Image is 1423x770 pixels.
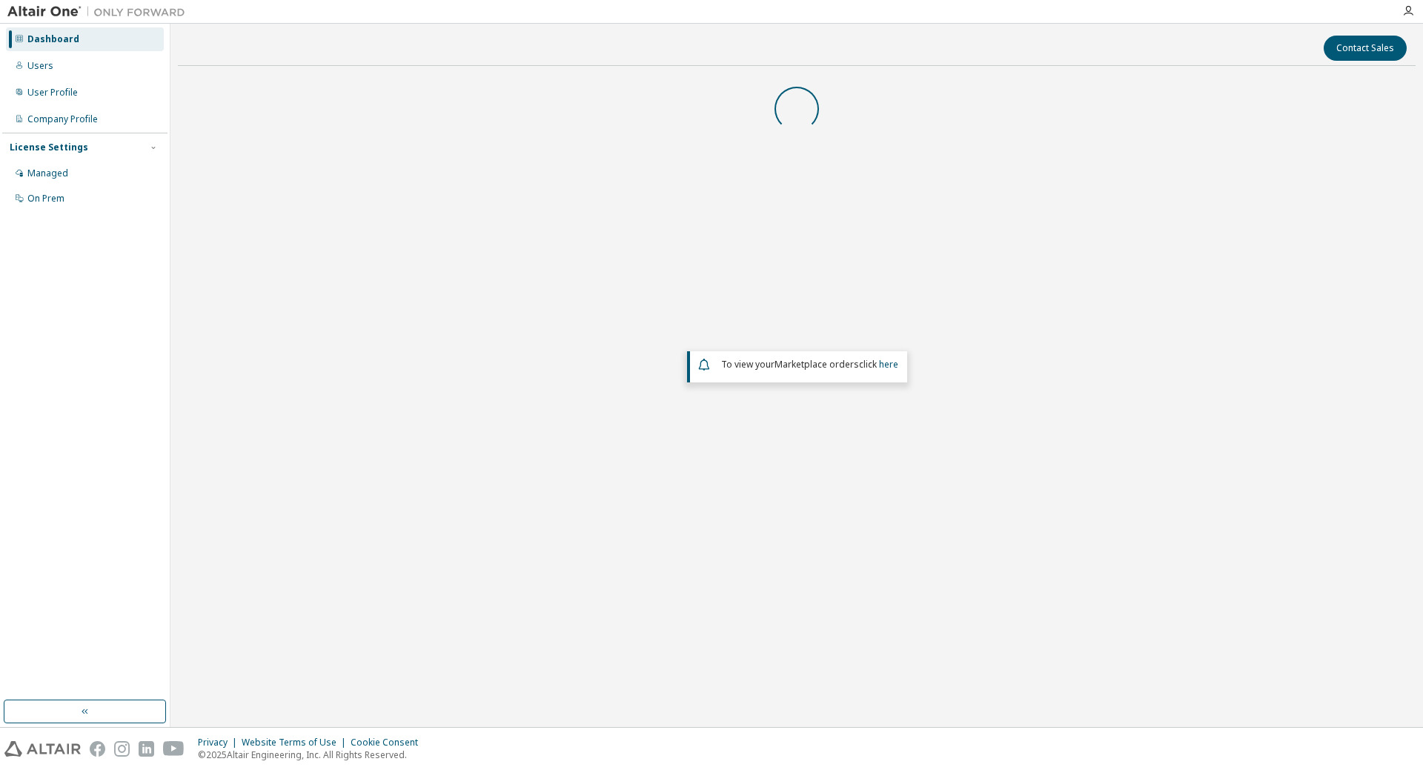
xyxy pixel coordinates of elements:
img: altair_logo.svg [4,741,81,757]
p: © 2025 Altair Engineering, Inc. All Rights Reserved. [198,749,427,761]
div: Managed [27,167,68,179]
a: here [879,358,898,371]
div: Company Profile [27,113,98,125]
span: To view your click [721,358,898,371]
img: facebook.svg [90,741,105,757]
img: instagram.svg [114,741,130,757]
div: On Prem [27,193,64,205]
div: Website Terms of Use [242,737,351,749]
div: Cookie Consent [351,737,427,749]
div: Users [27,60,53,72]
div: Dashboard [27,33,79,45]
div: Privacy [198,737,242,749]
img: Altair One [7,4,193,19]
img: youtube.svg [163,741,185,757]
button: Contact Sales [1324,36,1407,61]
em: Marketplace orders [774,358,859,371]
div: User Profile [27,87,78,99]
img: linkedin.svg [139,741,154,757]
div: License Settings [10,142,88,153]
